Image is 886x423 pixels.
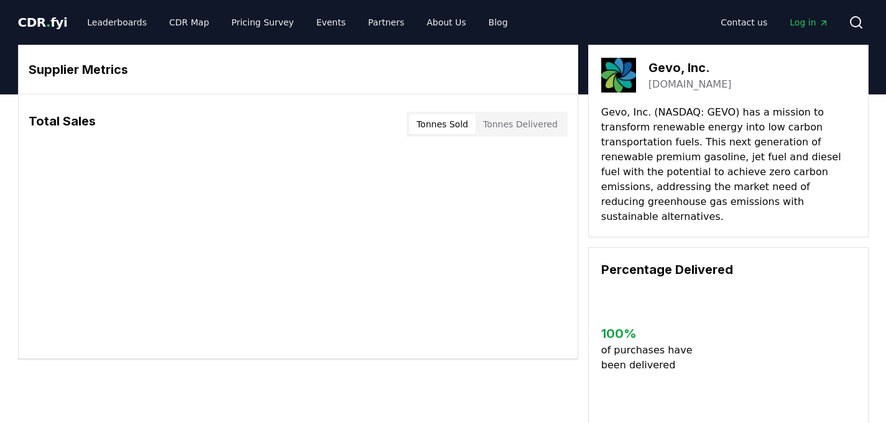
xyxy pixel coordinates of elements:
h3: Total Sales [29,112,96,137]
a: Events [307,11,356,34]
span: CDR fyi [18,15,68,30]
span: . [46,15,50,30]
h3: Gevo, Inc. [648,58,732,77]
p: of purchases have been delivered [601,343,703,373]
a: Leaderboards [77,11,157,34]
nav: Main [77,11,517,34]
p: Gevo, Inc. (NASDAQ: GEVO) has a mission to transform renewable energy into low carbon transportat... [601,105,856,224]
a: [DOMAIN_NAME] [648,77,732,92]
a: About Us [417,11,476,34]
a: Blog [479,11,518,34]
a: Partners [358,11,414,34]
h3: 100 % [601,324,703,343]
a: Pricing Survey [221,11,303,34]
span: Log in [790,16,828,29]
h3: Supplier Metrics [29,60,568,79]
button: Tonnes Delivered [476,114,565,134]
a: Contact us [711,11,777,34]
a: CDR Map [159,11,219,34]
nav: Main [711,11,838,34]
button: Tonnes Sold [409,114,476,134]
img: Gevo, Inc.-logo [601,58,636,93]
a: CDR.fyi [18,14,68,31]
a: Log in [780,11,838,34]
h3: Percentage Delivered [601,260,856,279]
